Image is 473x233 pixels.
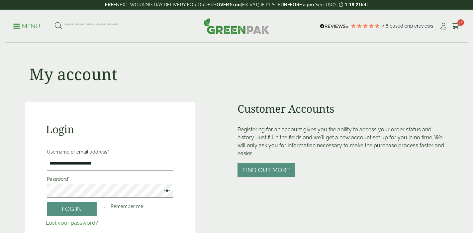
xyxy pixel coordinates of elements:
[410,23,417,29] span: 197
[217,2,241,7] strong: OVER £100
[237,126,448,158] p: Registering for an account gives you the ability to access your order status and history. Just fi...
[345,2,361,7] span: 1:16:21
[237,163,295,177] button: Find out more
[47,202,97,216] button: Log in
[105,2,116,7] strong: FREE
[111,204,143,209] span: Remember me
[315,2,337,7] a: See T&C's
[350,23,380,29] div: 4.79 Stars
[46,123,174,136] h2: Login
[390,23,410,29] span: Based on
[29,64,117,84] h1: My account
[204,18,269,34] img: GreenPak Supplies
[13,22,40,29] a: Menu
[439,23,447,30] i: My Account
[361,2,368,7] span: left
[382,23,390,29] span: 4.8
[237,102,448,115] h2: Customer Accounts
[13,22,40,30] p: Menu
[104,204,108,208] input: Remember me
[451,23,460,30] i: Cart
[46,220,98,226] a: Lost your password?
[47,147,173,157] label: Username or email address
[284,2,314,7] strong: BEFORE 2 pm
[417,23,433,29] span: reviews
[457,19,464,26] span: 0
[47,175,173,184] label: Password
[451,21,460,31] a: 0
[237,167,295,174] a: Find out more
[320,24,349,29] img: REVIEWS.io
